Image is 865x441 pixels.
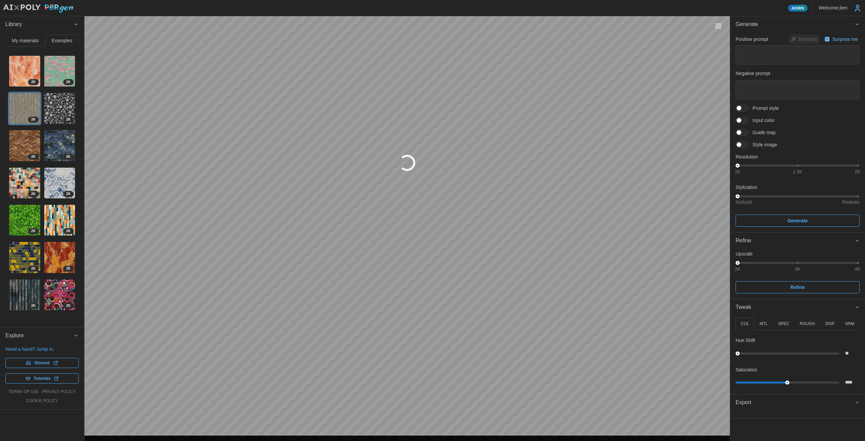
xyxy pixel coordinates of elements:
[44,167,76,199] a: BaNnYycJ0fHhekiD6q2s2K
[741,321,749,327] p: COL
[736,337,755,344] p: Hue Shift
[66,228,71,234] span: 2 K
[31,266,35,271] span: 2 K
[44,205,75,236] img: E0WDekRgOSM6MXRuYTC4
[42,389,76,395] a: privacy policy
[9,205,40,236] img: JRFGPhhRt5Yj1BDkBmTq
[9,130,41,162] a: xGfjer9ro03ZFYxz6oRE2K
[825,321,835,327] p: DISP
[799,36,819,43] p: Enhance
[748,129,775,136] span: Guide map
[760,321,768,327] p: MTL
[5,373,79,384] a: Tutorials
[66,266,71,271] span: 2 K
[3,4,74,13] img: AIxPoly PBRgen
[730,299,865,316] button: Tweak
[730,33,865,232] div: Generate
[44,279,76,311] a: CHIX8LGRgTTB8f7hNWti2K
[800,321,815,327] p: ROUGH
[66,154,71,160] span: 2 K
[66,191,71,197] span: 2 K
[9,279,40,311] img: VHlsLYLO2dYIXbUDQv9T
[833,36,859,43] p: Surprise me
[819,4,847,11] p: Welcome, ben
[44,56,75,87] img: A4Ip82XD3EJnSCKI0NXd
[730,16,865,33] button: Generate
[9,204,41,236] a: JRFGPhhRt5Yj1BDkBmTq2K
[823,34,860,44] button: Surprise me
[5,346,79,352] p: Need a hand? Jump in:
[66,117,71,122] span: 2 K
[736,366,757,373] p: Saturation
[736,16,855,33] span: Generate
[736,281,860,293] button: Refine
[44,130,76,162] a: Hz2WzdisDSdMN9J5i1Bs2K
[736,299,855,316] span: Tweak
[44,168,75,199] img: BaNnYycJ0fHhekiD6q2s
[66,79,71,85] span: 2 K
[791,5,804,11] span: Admin
[44,279,75,311] img: CHIX8LGRgTTB8f7hNWti
[730,394,865,411] button: Export
[845,321,854,327] p: NRM
[9,55,41,87] a: x8yfbN4GTchSu5dOOcil2K
[44,93,76,124] a: rHikvvBoB3BgiCY53ZRV2K
[748,105,779,112] span: Prompt style
[34,358,50,368] span: Discord
[9,167,41,199] a: HoR2omZZLXJGORTLu1Xa2K
[31,228,35,234] span: 2 K
[736,237,855,245] div: Refine
[52,38,72,43] span: Examples
[736,184,860,191] p: Stylization
[12,38,39,43] span: My materials
[44,242,76,273] a: PtnkfkJ0rlOgzqPVzBbq2K
[790,281,805,293] span: Refine
[9,130,40,161] img: xGfjer9ro03ZFYxz6oRE
[9,93,40,124] img: xFUu4JYEYTMgrsbqNkuZ
[5,358,79,368] a: Discord
[44,130,75,161] img: Hz2WzdisDSdMN9J5i1Bs
[31,303,35,309] span: 2 K
[44,242,75,273] img: PtnkfkJ0rlOgzqPVzBbq
[5,16,74,33] span: Library
[778,321,789,327] p: SPEC
[730,411,865,418] div: Export
[730,316,865,394] div: Tweak
[736,215,860,227] button: Generate
[736,36,768,43] p: Positive prompt
[9,279,41,311] a: VHlsLYLO2dYIXbUDQv9T2K
[736,153,860,160] p: Resolution
[9,56,40,87] img: x8yfbN4GTchSu5dOOcil
[31,191,35,197] span: 2 K
[789,34,819,44] button: Enhance
[730,249,865,298] div: Refine
[34,374,51,383] span: Tutorials
[26,398,58,404] a: cookie policy
[31,117,35,122] span: 2 K
[31,154,35,160] span: 2 K
[9,93,41,124] a: xFUu4JYEYTMgrsbqNkuZ2K
[748,141,777,148] span: Style image
[714,21,723,31] button: Toggle viewport controls
[44,204,76,236] a: E0WDekRgOSM6MXRuYTC42K
[66,303,71,309] span: 2 K
[31,79,35,85] span: 2 K
[787,215,808,226] span: Generate
[736,394,855,411] span: Export
[730,232,865,249] button: Refine
[736,250,860,257] p: Upscale
[9,242,40,273] img: SqvTK9WxGY1p835nerRz
[44,55,76,87] a: A4Ip82XD3EJnSCKI0NXd2K
[8,389,39,395] a: terms of use
[736,70,860,77] p: Negative prompt
[44,93,75,124] img: rHikvvBoB3BgiCY53ZRV
[9,242,41,273] a: SqvTK9WxGY1p835nerRz2K
[9,168,40,199] img: HoR2omZZLXJGORTLu1Xa
[5,327,74,344] span: Explore
[748,117,774,124] span: Input color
